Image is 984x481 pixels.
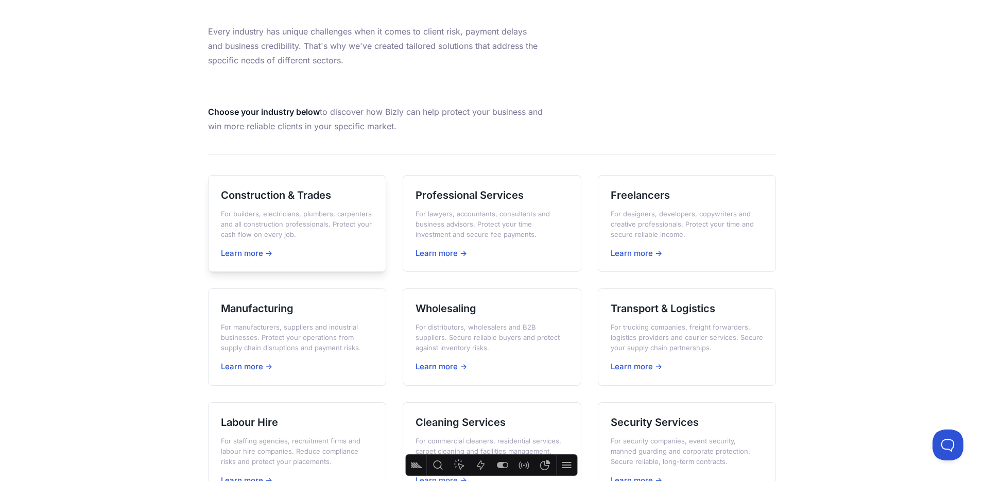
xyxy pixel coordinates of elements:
strong: Choose your industry below [208,107,320,117]
a: Construction & Trades For builders, electricians, plumbers, carpenters and all construction profe... [208,175,387,272]
p: For distributors, wholesalers and B2B suppliers. Secure reliable buyers and protect against inven... [416,322,568,353]
p: For builders, electricians, plumbers, carpenters and all construction professionals. Protect your... [221,209,374,239]
span: Learn more → [221,248,272,258]
span: Learn more → [416,248,467,258]
p: For trucking companies, freight forwarders, logistics providers and courier services. Secure your... [611,322,764,353]
a: Wholesaling For distributors, wholesalers and B2B suppliers. Secure reliable buyers and protect a... [403,288,581,386]
span: Learn more → [611,248,662,258]
h3: Professional Services [416,188,568,202]
h3: Freelancers [611,188,764,202]
h3: Wholesaling [416,301,568,316]
p: Every industry has unique challenges when it comes to client risk, payment delays and business cr... [208,24,543,67]
h3: Construction & Trades [221,188,374,202]
h3: Labour Hire [221,415,374,430]
a: Freelancers For designers, developers, copywriters and creative professionals. Protect your time ... [598,175,776,272]
p: For lawyers, accountants, consultants and business advisors. Protect your time investment and sec... [416,209,568,239]
p: to discover how Bizly can help protect your business and win more reliable clients in your specif... [208,105,543,133]
span: Learn more → [416,362,467,371]
span: Learn more → [611,362,662,371]
h3: Transport & Logistics [611,301,764,316]
iframe: Toggle Customer Support [933,430,963,460]
a: Professional Services For lawyers, accountants, consultants and business advisors. Protect your t... [403,175,581,272]
span: Learn more → [221,362,272,371]
a: Manufacturing For manufacturers, suppliers and industrial businesses. Protect your operations fro... [208,288,387,386]
p: For staffing agencies, recruitment firms and labour hire companies. Reduce compliance risks and p... [221,436,374,467]
p: For designers, developers, copywriters and creative professionals. Protect your time and secure r... [611,209,764,239]
h3: Security Services [611,415,764,430]
p: For manufacturers, suppliers and industrial businesses. Protect your operations from supply chain... [221,322,374,353]
a: Transport & Logistics For trucking companies, freight forwarders, logistics providers and courier... [598,288,776,386]
p: For security companies, event security, manned guarding and corporate protection. Secure reliable... [611,436,764,467]
h3: Manufacturing [221,301,374,316]
h3: Cleaning Services [416,415,568,430]
p: For commercial cleaners, residential services, carpet cleaning and facilities management. Secure ... [416,436,568,467]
